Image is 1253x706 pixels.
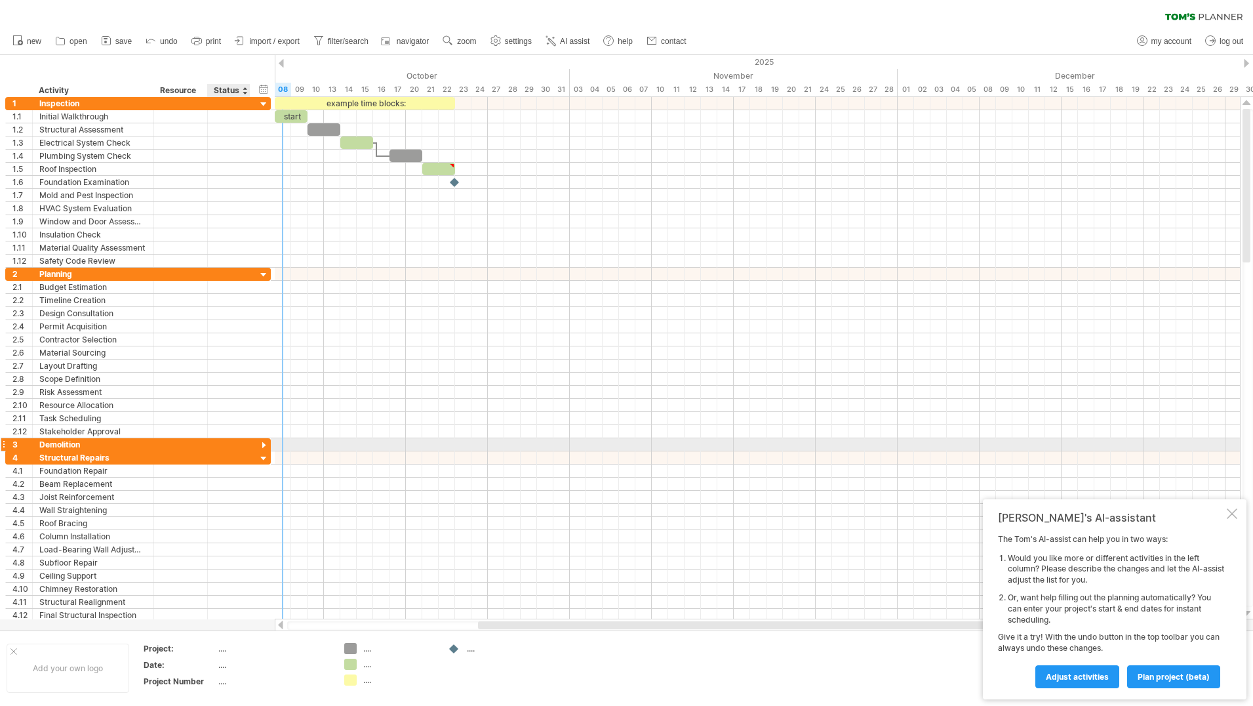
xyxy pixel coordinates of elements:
[39,478,147,490] div: Beam Replacement
[275,83,291,96] div: Wednesday, 8 October 2025
[12,399,32,411] div: 2.10
[996,83,1012,96] div: Tuesday, 9 December 2025
[553,83,570,96] div: Friday, 31 October 2025
[1160,83,1176,96] div: Tuesday, 23 December 2025
[308,83,324,96] div: Friday, 10 October 2025
[144,659,216,671] div: Date:
[70,37,87,46] span: open
[218,676,328,687] div: ....
[39,517,147,529] div: Roof Bracing
[7,644,129,693] div: Add your own logo
[1078,83,1094,96] div: Tuesday, 16 December 2025
[291,83,308,96] div: Thursday, 9 October 2025
[52,33,91,50] a: open
[643,33,690,50] a: contact
[9,33,45,50] a: new
[487,33,536,50] a: settings
[12,202,32,215] div: 1.8
[439,83,455,96] div: Wednesday, 22 October 2025
[39,255,147,267] div: Safety Code Review
[39,202,147,215] div: HVAC System Evaluation
[1127,665,1220,688] a: plan project (beta)
[397,37,429,46] span: navigator
[39,163,147,175] div: Roof Inspection
[379,33,433,50] a: navigator
[1008,553,1224,586] li: Would you like more or different activities in the left column? Please describe the changes and l...
[1111,83,1127,96] div: Thursday, 18 December 2025
[39,215,147,228] div: Window and Door Assessment
[635,83,652,96] div: Friday, 7 November 2025
[193,69,570,83] div: October 2025
[39,438,147,451] div: Demolition
[848,83,865,96] div: Wednesday, 26 November 2025
[1220,37,1243,46] span: log out
[214,84,243,97] div: Status
[12,438,32,451] div: 3
[12,110,32,123] div: 1.1
[12,176,32,188] div: 1.6
[12,320,32,333] div: 2.4
[930,83,947,96] div: Wednesday, 3 December 2025
[231,33,304,50] a: import / export
[12,228,32,241] div: 1.10
[1176,83,1193,96] div: Wednesday, 24 December 2025
[406,83,422,96] div: Monday, 20 October 2025
[1202,33,1247,50] a: log out
[144,643,216,654] div: Project:
[39,556,147,569] div: Subfloor Repair
[39,596,147,608] div: Structural Realignment
[39,399,147,411] div: Resource Allocation
[12,136,32,149] div: 1.3
[12,333,32,346] div: 2.5
[12,465,32,477] div: 4.1
[39,333,147,346] div: Contractor Selection
[560,37,589,46] span: AI assist
[542,33,593,50] a: AI assist
[218,659,328,671] div: ....
[439,33,480,50] a: zoom
[12,491,32,503] div: 4.3
[363,675,435,686] div: ....
[12,530,32,543] div: 4.6
[160,37,178,46] span: undo
[39,346,147,359] div: Material Sourcing
[12,583,32,595] div: 4.10
[537,83,553,96] div: Thursday, 30 October 2025
[1209,83,1225,96] div: Friday, 26 December 2025
[521,83,537,96] div: Wednesday, 29 October 2025
[1008,592,1224,625] li: Or, want help filling out the planning automatically? You can enter your project's start & end da...
[505,37,532,46] span: settings
[39,543,147,556] div: Load-Bearing Wall Adjustment
[27,37,41,46] span: new
[39,281,147,293] div: Budget Estimation
[668,83,685,96] div: Tuesday, 11 November 2025
[39,504,147,516] div: Wall Straightening
[39,110,147,123] div: Initial Walkthrough
[389,83,406,96] div: Friday, 17 October 2025
[603,83,619,96] div: Wednesday, 5 November 2025
[998,534,1224,688] div: The Tom's AI-assist can help you in two ways: Give it a try! With the undo button in the top tool...
[12,451,32,464] div: 4
[275,97,455,110] div: example time blocks:
[1012,83,1029,96] div: Wednesday, 10 December 2025
[12,609,32,621] div: 4.12
[12,150,32,162] div: 1.4
[39,268,147,280] div: Planning
[457,37,476,46] span: zoom
[661,37,686,46] span: contact
[218,643,328,654] div: ....
[206,37,221,46] span: print
[12,373,32,385] div: 2.8
[39,123,147,136] div: Structural Assessment
[12,596,32,608] div: 4.11
[275,110,308,123] div: start
[914,83,930,96] div: Tuesday, 2 December 2025
[12,543,32,556] div: 4.7
[310,33,372,50] a: filter/search
[39,583,147,595] div: Chimney Restoration
[586,83,603,96] div: Tuesday, 4 November 2025
[963,83,980,96] div: Friday, 5 December 2025
[455,83,471,96] div: Thursday, 23 October 2025
[701,83,717,96] div: Thursday, 13 November 2025
[12,386,32,398] div: 2.9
